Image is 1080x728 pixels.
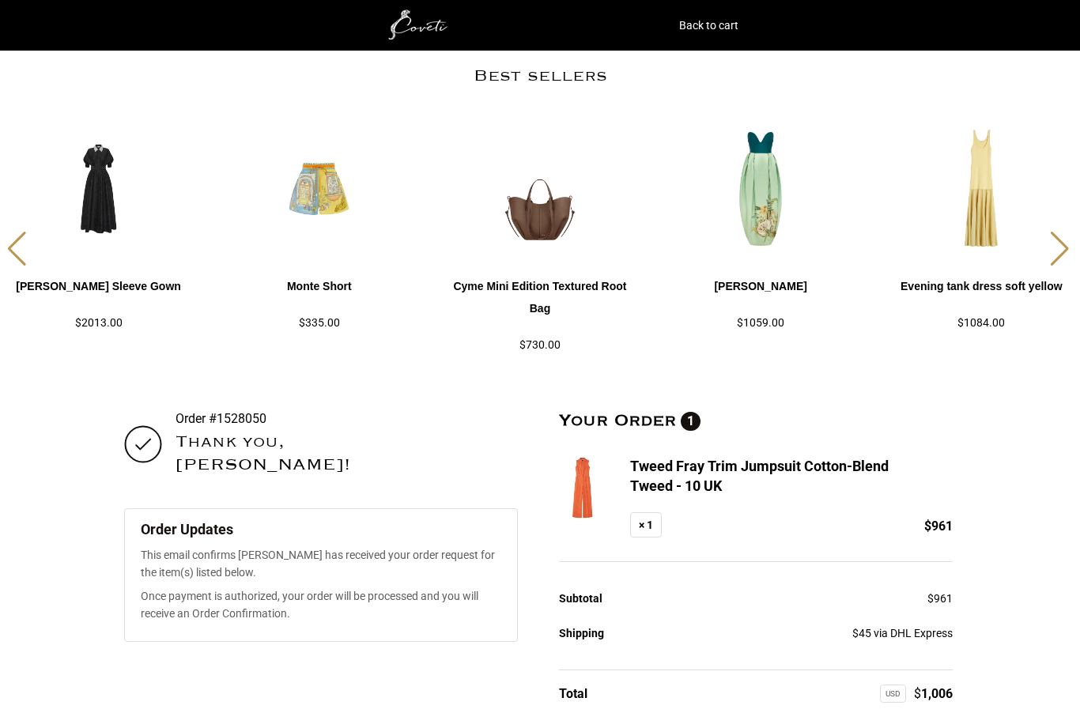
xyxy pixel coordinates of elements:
[737,316,784,329] span: $1059.00
[221,260,417,334] a: Monte Short $335.00
[221,118,417,260] img: Alemais-Monte-Short-3.jpg
[1051,232,1072,266] div: Next slide
[176,431,449,477] h2: Thank you, [PERSON_NAME]!
[221,118,417,334] div: 2 / 30
[852,627,859,639] span: $
[883,260,1080,334] a: Evening tank dress soft yellow $1084.00
[679,14,738,36] a: Back to cart
[927,592,934,605] span: $
[924,519,931,534] span: $
[924,515,953,538] span: 961
[927,592,953,605] span: 961
[559,592,602,605] span: Subtotal
[441,260,638,356] a: Cyme Mini Edition Textured Root Bag $730.00
[299,316,340,329] span: $335.00
[883,118,1080,334] div: 5 / 30
[663,118,859,334] div: 4 / 30
[883,275,1080,297] h4: Evening tank dress soft yellow
[441,118,638,356] div: 3 / 30
[880,685,906,703] div: USD
[141,546,501,581] p: This email confirms [PERSON_NAME] has received your order request for the item(s) listed below.
[663,118,859,260] img: Alemais-Anita-Gown.jpg
[559,411,953,431] h2: Your Order
[441,275,638,319] h4: Cyme Mini Edition Textured Root Bag
[519,338,561,351] span: $730.00
[957,316,1005,329] span: $1084.00
[221,275,417,297] h4: Monte Short
[8,232,29,266] div: Previous slide
[883,118,1080,260] img: Toteme-Evening-tank-dress-soft-yellow-541928_nobg.png
[559,686,587,701] span: Total
[342,9,500,41] img: white1.png
[176,411,449,426] p: Order #1528050
[914,686,953,701] span: 1,006
[141,521,501,538] h3: Order Updates
[663,275,859,297] h4: [PERSON_NAME]
[914,686,921,701] span: $
[75,316,123,329] span: $2013.00
[630,512,662,538] strong: × 1
[441,118,638,260] img: Polene-73.png
[559,456,606,519] img: Tweed Fray Trim Jumpsuit Cotton-Blend Tweed - 10 UK
[559,627,604,639] span: Shipping
[681,412,700,431] span: 1
[630,456,894,496] h3: Tweed Fray Trim Jumpsuit Cotton-Blend Tweed - 10 UK
[874,627,953,639] small: via DHL Express
[852,627,871,639] span: 45
[141,587,501,622] p: Once payment is authorized, your order will be processed and you will receive an Order Confirmation.
[663,260,859,334] a: [PERSON_NAME] $1059.00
